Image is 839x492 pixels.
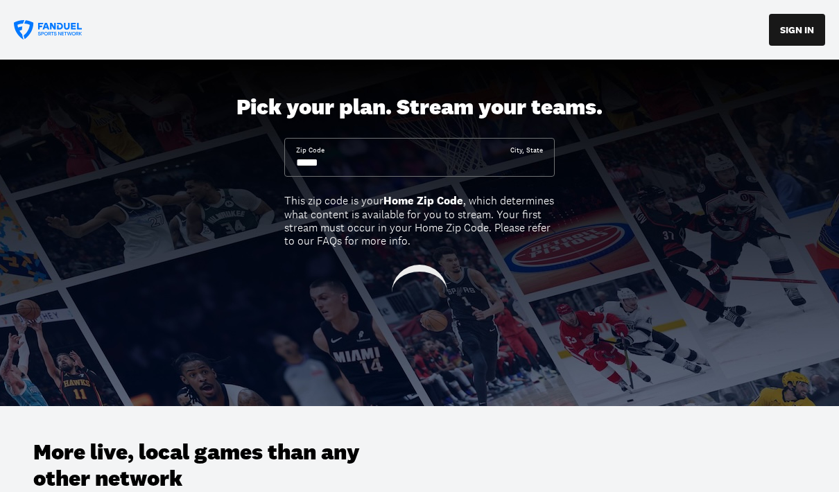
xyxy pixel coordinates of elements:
[236,94,603,121] div: Pick your plan. Stream your teams.
[510,146,543,155] div: City, State
[769,14,825,46] button: SIGN IN
[284,194,555,247] div: This zip code is your , which determines what content is available for you to stream. Your first ...
[296,146,325,155] div: Zip Code
[383,193,463,208] b: Home Zip Code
